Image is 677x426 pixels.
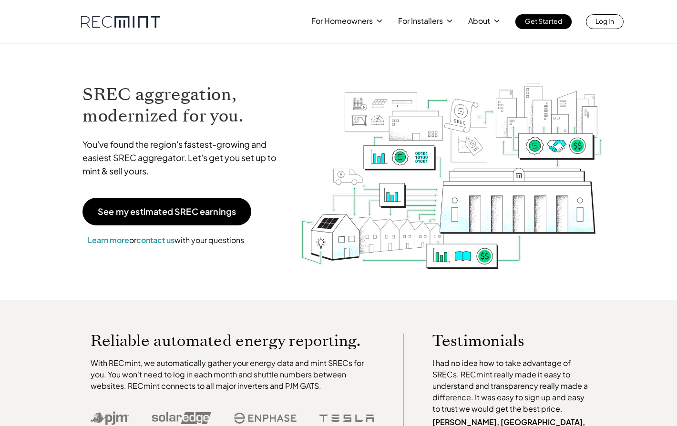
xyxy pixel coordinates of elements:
p: You've found the region's fastest-growing and easiest SREC aggregator. Let's get you set up to mi... [82,138,286,178]
a: Get Started [515,14,572,29]
a: contact us [136,235,174,245]
p: With RECmint, we automatically gather your energy data and mint SRECs for you. You won't need to ... [91,357,375,392]
p: I had no idea how to take advantage of SRECs. RECmint really made it easy to understand and trans... [432,357,593,415]
a: See my estimated SREC earnings [82,198,251,225]
p: See my estimated SREC earnings [98,207,236,216]
p: or with your questions [82,234,249,246]
p: Get Started [525,14,562,28]
p: For Homeowners [311,14,373,28]
a: Learn more [88,235,129,245]
p: For Installers [398,14,443,28]
h1: SREC aggregation, modernized for you. [82,84,286,127]
p: About [468,14,490,28]
p: Log In [595,14,614,28]
img: RECmint value cycle [300,58,604,272]
a: Log In [586,14,624,29]
p: Reliable automated energy reporting. [91,334,375,348]
p: Testimonials [432,334,574,348]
